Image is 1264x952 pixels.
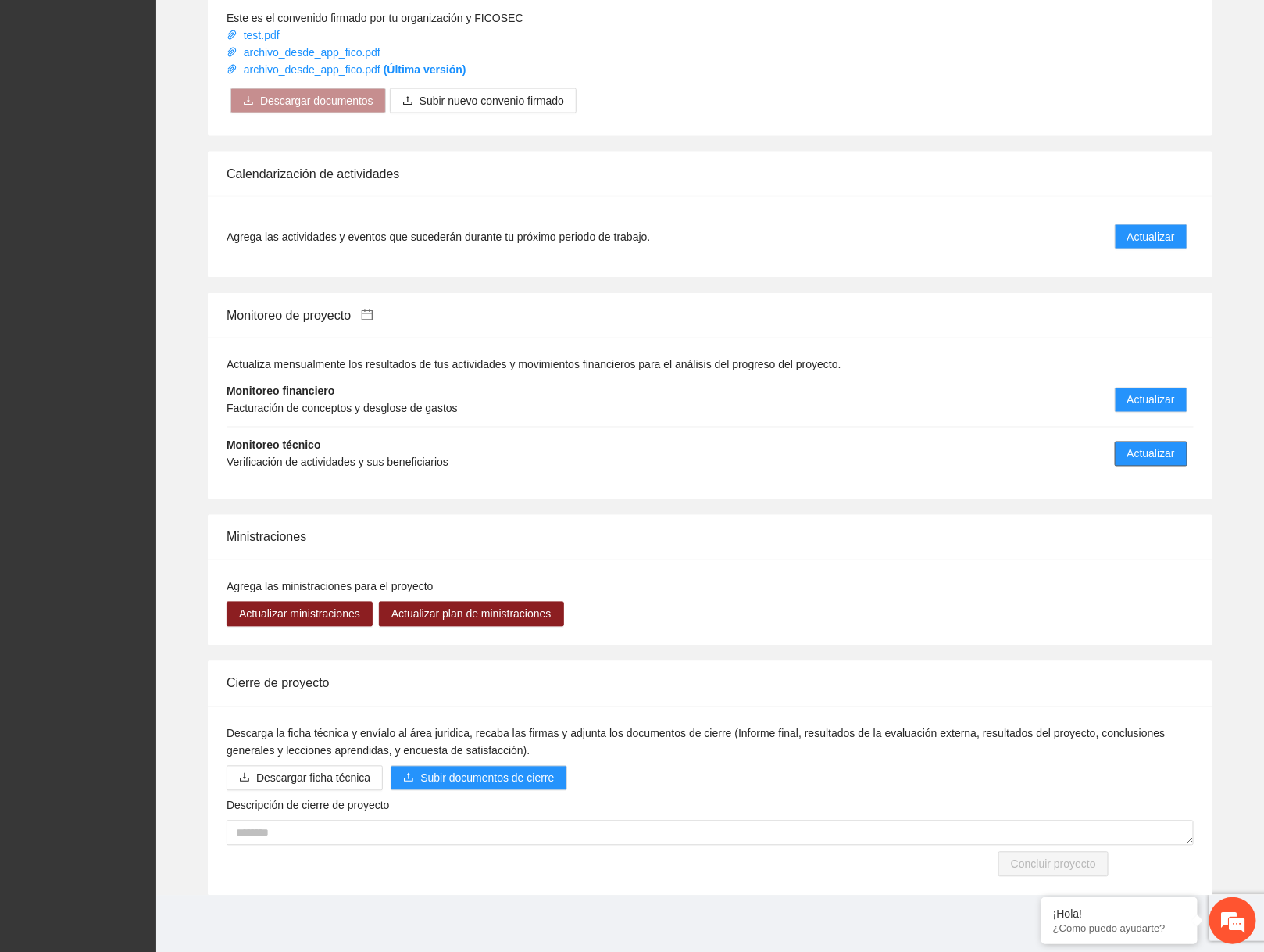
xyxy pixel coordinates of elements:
[227,359,841,371] span: Actualiza mensualmente los resultados de tus actividades y movimientos financieros para el anális...
[227,228,650,245] span: Agrega las actividades y eventos que sucederán durante tu próximo periodo de trabajo.
[227,602,373,627] button: Actualizar ministraciones
[227,821,1194,846] textarea: Descripción de cierre de proyecto
[227,403,458,415] span: Facturación de conceptos y desglose de gastos
[227,772,383,785] a: downloadDescargar ficha técnica
[227,293,1194,338] div: Monitoreo de proyecto
[1127,228,1175,245] span: Actualizar
[260,92,373,109] span: Descargar documentos
[227,456,448,469] span: Verificación de actividades y sus beneficiarios
[390,95,577,107] span: uploadSubir nuevo convenio firmado
[227,439,321,452] strong: Monitoreo técnico
[402,95,413,108] span: upload
[227,766,383,791] button: downloadDescargar ficha técnica
[998,852,1109,877] button: Concluir proyecto
[384,63,466,76] strong: (Última versión)
[227,12,523,24] span: Este es el convenido firmado por tu organización y FICOSEC
[227,581,434,593] span: Agrega las ministraciones para el proyecto
[227,608,373,621] a: Actualizar ministraciones
[1053,907,1186,920] div: ¡Hola!
[227,29,283,41] a: test.pdf
[227,63,466,76] a: archivo_desde_app_fico.pdf
[1127,446,1175,463] span: Actualizar
[256,8,294,45] div: Minimizar ventana de chat en vivo
[239,772,250,785] span: download
[391,766,566,791] button: uploadSubir documentos de cierre
[256,770,370,787] span: Descargar ficha técnica
[227,661,1194,706] div: Cierre de proyecto
[379,602,564,627] button: Actualizar plan de ministraciones
[1053,922,1186,934] p: ¿Cómo puedo ayudarte?
[390,88,577,113] button: uploadSubir nuevo convenio firmado
[8,427,298,481] textarea: Escriba su mensaje y pulse “Intro”
[391,772,566,785] span: uploadSubir documentos de cierre
[81,80,262,100] div: Chatee con nosotros ahora
[227,797,390,814] label: Descripción de cierre de proyecto
[1115,388,1187,413] button: Actualizar
[1115,442,1187,467] button: Actualizar
[1115,224,1187,249] button: Actualizar
[227,728,1166,757] span: Descarga la ficha técnica y envíalo al área juridica, recaba las firmas y adjunta los documentos ...
[91,209,216,367] span: Estamos en línea.
[227,47,237,58] span: paper-clip
[227,152,1194,196] div: Calendarización de actividades
[227,46,384,59] a: archivo_desde_app_fico.pdf
[227,64,237,75] span: paper-clip
[379,608,564,621] a: Actualizar plan de ministraciones
[227,30,237,41] span: paper-clip
[243,95,254,108] span: download
[351,309,373,322] a: calendar
[391,606,552,623] span: Actualizar plan de ministraciones
[239,606,360,623] span: Actualizar ministraciones
[1127,392,1175,409] span: Actualizar
[420,92,564,109] span: Subir nuevo convenio firmado
[227,515,1194,560] div: Ministraciones
[361,309,373,321] span: calendar
[230,88,386,113] button: downloadDescargar documentos
[227,385,334,398] strong: Monitoreo financiero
